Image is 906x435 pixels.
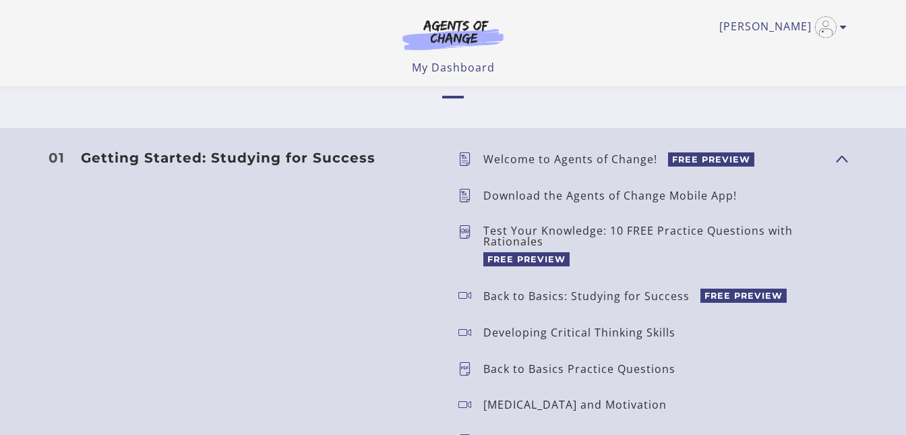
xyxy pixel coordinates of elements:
[458,223,825,269] a: Test Your Knowledge: 10 FREE Practice Questions with Rationales FREE PREVIEW
[483,399,677,410] p: [MEDICAL_DATA] and Motivation
[458,286,825,306] a: Back to Basics: Studying for Success FREE PREVIEW
[668,152,754,167] span: FREE PREVIEW
[483,190,748,201] p: Download the Agents of Change Mobile App!
[483,291,700,301] p: Back to Basics: Studying for Success
[483,154,668,165] p: Welcome to Agents of Change!
[483,225,825,247] p: Test Your Knowledge: 10 FREE Practice Questions with Rationales
[483,327,686,338] p: Developing Critical Thinking Skills
[483,364,686,374] p: Back to Basics Practice Questions
[412,60,495,75] a: My Dashboard
[700,289,787,303] span: FREE PREVIEW
[49,151,65,165] span: 01
[719,16,840,38] a: Toggle menu
[483,252,570,266] span: FREE PREVIEW
[388,19,518,50] img: Agents of Change Logo
[81,150,437,166] h3: Getting Started: Studying for Success
[458,150,825,169] a: Welcome to Agents of Change! FREE PREVIEW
